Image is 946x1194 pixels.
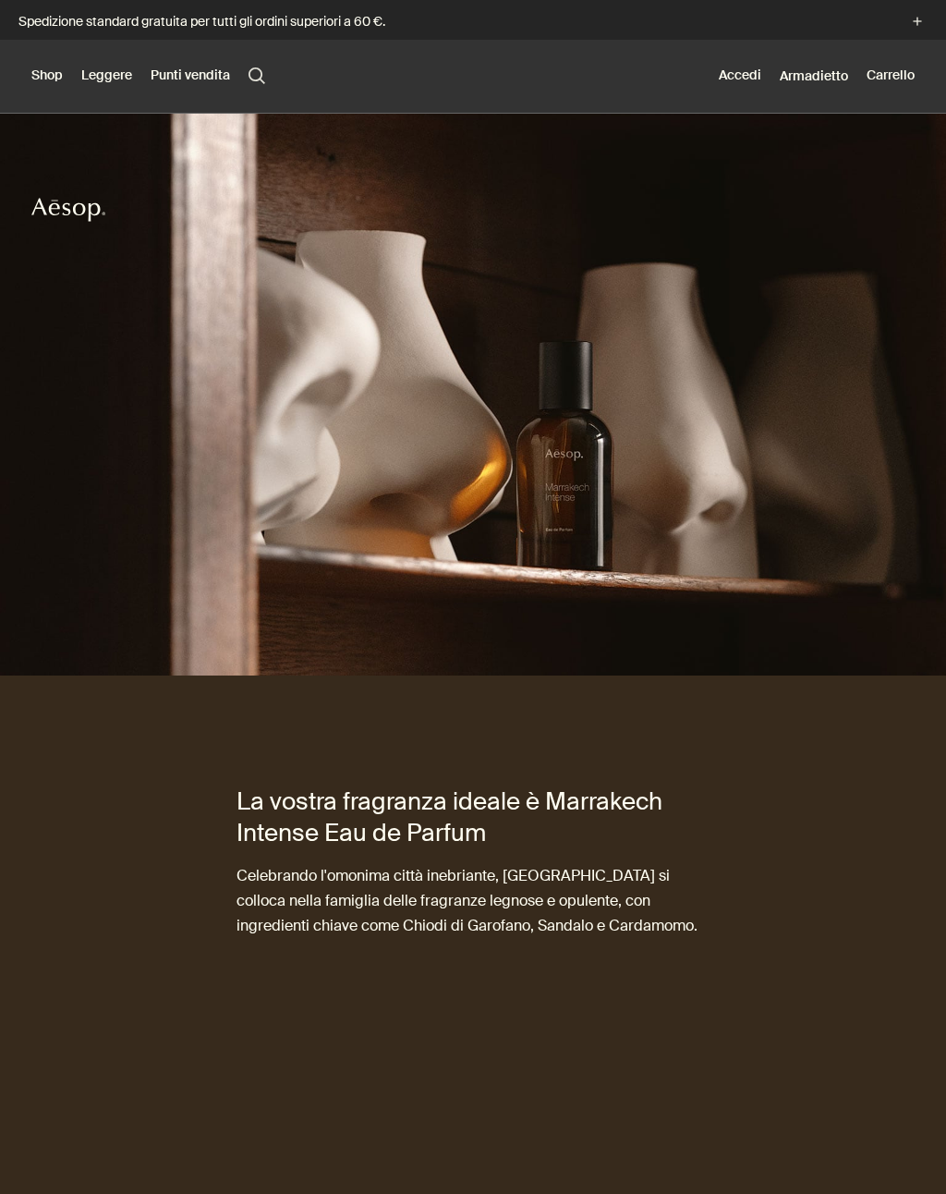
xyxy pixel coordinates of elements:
[81,67,132,85] button: Leggere
[719,40,915,114] nav: supplementary
[236,863,709,939] p: Celebrando l'omonima città inebriante, [GEOGRAPHIC_DATA] si colloca nella famiglia delle fragranz...
[236,786,709,849] h1: La vostra fragranza ideale è Marrakech Intense Eau de Parfum
[151,67,230,85] button: Punti vendita
[27,191,110,233] a: Aesop
[31,40,265,114] nav: primary
[31,67,63,85] button: Shop
[867,67,915,85] button: Carrello
[780,67,848,84] a: Armadietto
[249,67,265,84] button: Apri ricerca
[719,67,761,85] button: Accedi
[18,11,928,32] button: Spedizione standard gratuita per tutti gli ordini superiori a 60 €.
[18,12,889,31] p: Spedizione standard gratuita per tutti gli ordini superiori a 60 €.
[31,196,105,224] svg: Aesop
